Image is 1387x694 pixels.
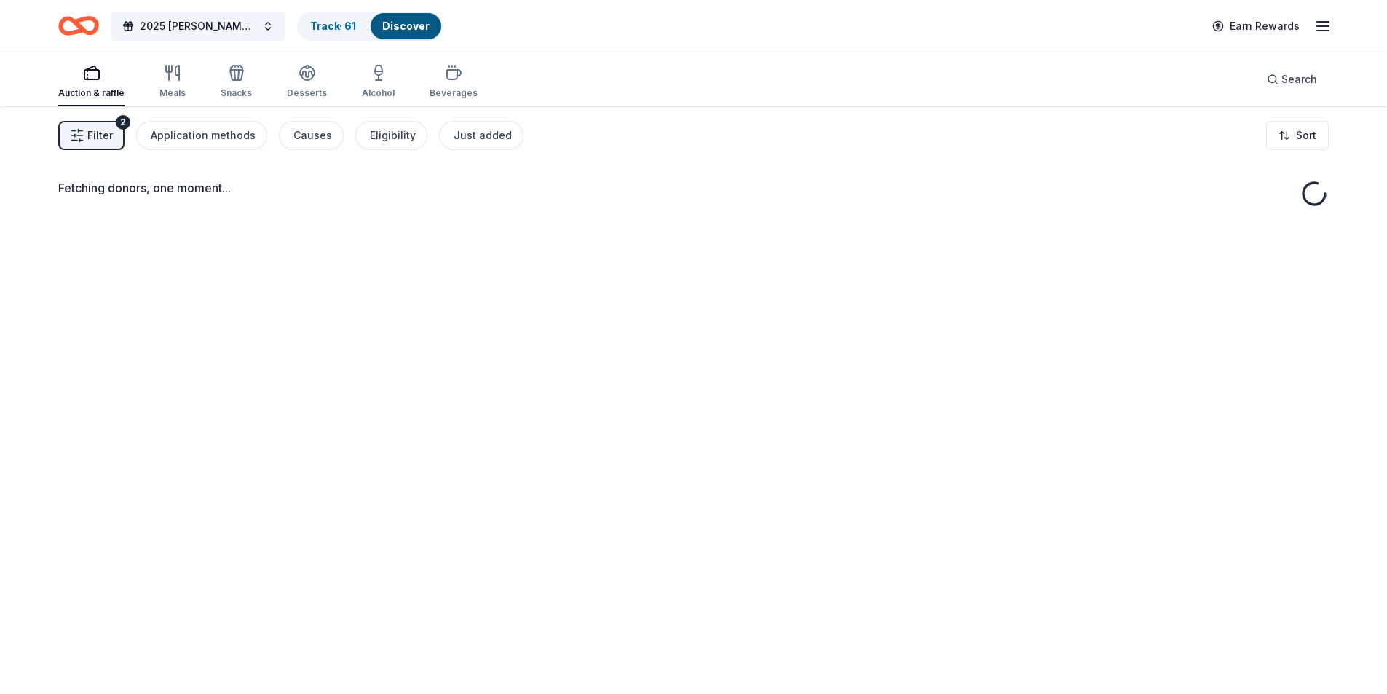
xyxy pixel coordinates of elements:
[136,121,267,150] button: Application methods
[362,87,395,99] div: Alcohol
[362,58,395,106] button: Alcohol
[287,58,327,106] button: Desserts
[87,127,113,144] span: Filter
[310,20,356,32] a: Track· 61
[439,121,523,150] button: Just added
[287,87,327,99] div: Desserts
[1204,13,1308,39] a: Earn Rewards
[1281,71,1317,88] span: Search
[58,58,125,106] button: Auction & raffle
[58,179,1329,197] div: Fetching donors, one moment...
[116,115,130,130] div: 2
[111,12,285,41] button: 2025 [PERSON_NAME] Memorial Classic
[454,127,512,144] div: Just added
[293,127,332,144] div: Causes
[221,58,252,106] button: Snacks
[382,20,430,32] a: Discover
[430,87,478,99] div: Beverages
[430,58,478,106] button: Beverages
[58,121,125,150] button: Filter2
[221,87,252,99] div: Snacks
[279,121,344,150] button: Causes
[297,12,443,41] button: Track· 61Discover
[58,9,99,43] a: Home
[355,121,427,150] button: Eligibility
[58,87,125,99] div: Auction & raffle
[370,127,416,144] div: Eligibility
[1296,127,1316,144] span: Sort
[1266,121,1329,150] button: Sort
[151,127,256,144] div: Application methods
[159,87,186,99] div: Meals
[159,58,186,106] button: Meals
[1255,65,1329,94] button: Search
[140,17,256,35] span: 2025 [PERSON_NAME] Memorial Classic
